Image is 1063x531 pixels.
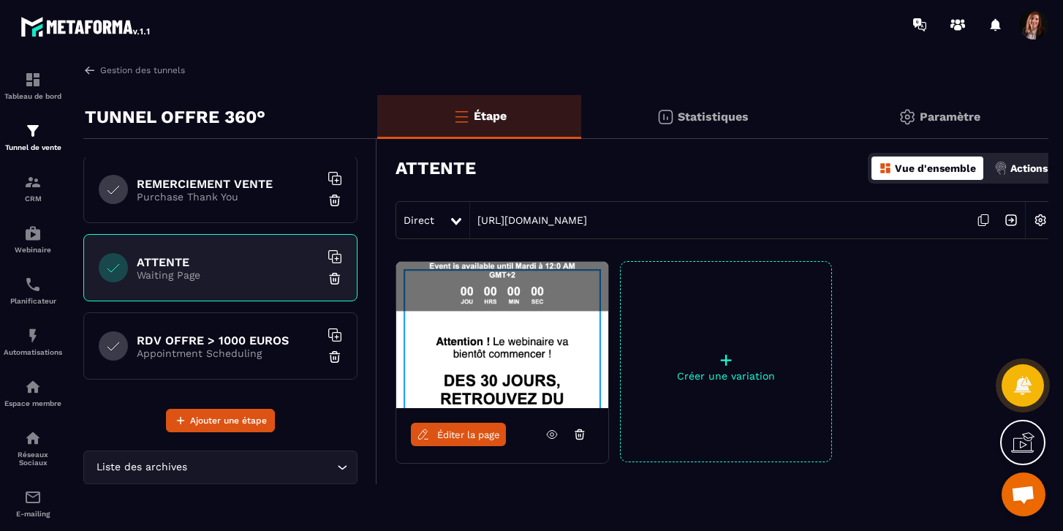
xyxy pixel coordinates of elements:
[895,162,976,174] p: Vue d'ensemble
[4,143,62,151] p: Tunnel de vente
[470,214,587,226] a: [URL][DOMAIN_NAME]
[994,162,1007,175] img: actions.d6e523a2.png
[93,459,190,475] span: Liste des archives
[83,64,185,77] a: Gestion des tunnels
[1026,206,1054,234] img: setting-w.858f3a88.svg
[137,177,319,191] h6: REMERCIEMENT VENTE
[83,64,97,77] img: arrow
[24,71,42,88] img: formation
[404,214,434,226] span: Direct
[899,108,916,126] img: setting-gr.5f69749f.svg
[1002,472,1045,516] a: Ouvrir le chat
[4,60,62,111] a: formationformationTableau de bord
[24,276,42,293] img: scheduler
[4,451,62,467] p: Réseaux Sociaux
[474,109,507,123] p: Étape
[85,102,265,132] p: TUNNEL OFFRE 360°
[328,271,342,286] img: trash
[437,429,500,440] span: Éditer la page
[137,255,319,269] h6: ATTENTE
[396,158,476,178] h3: ATTENTE
[24,173,42,191] img: formation
[4,367,62,418] a: automationsautomationsEspace membre
[4,297,62,305] p: Planificateur
[137,334,319,347] h6: RDV OFFRE > 1000 EUROS
[4,478,62,529] a: emailemailE-mailing
[328,350,342,364] img: trash
[4,348,62,356] p: Automatisations
[4,510,62,518] p: E-mailing
[4,316,62,367] a: automationsautomationsAutomatisations
[190,413,267,428] span: Ajouter une étape
[4,399,62,407] p: Espace membre
[4,195,62,203] p: CRM
[411,423,506,446] a: Éditer la page
[920,110,980,124] p: Paramètre
[621,350,831,370] p: +
[453,108,470,125] img: bars-o.4a397970.svg
[4,246,62,254] p: Webinaire
[621,370,831,382] p: Créer une variation
[328,193,342,208] img: trash
[4,418,62,478] a: social-networksocial-networkRéseaux Sociaux
[166,409,275,432] button: Ajouter une étape
[137,269,319,281] p: Waiting Page
[24,225,42,242] img: automations
[678,110,749,124] p: Statistiques
[137,347,319,359] p: Appointment Scheduling
[4,111,62,162] a: formationformationTunnel de vente
[879,162,892,175] img: dashboard-orange.40269519.svg
[24,122,42,140] img: formation
[4,265,62,316] a: schedulerschedulerPlanificateur
[4,214,62,265] a: automationsautomationsWebinaire
[83,451,358,484] div: Search for option
[657,108,674,126] img: stats.20deebd0.svg
[24,429,42,447] img: social-network
[20,13,152,39] img: logo
[1010,162,1048,174] p: Actions
[997,206,1025,234] img: arrow-next.bcc2205e.svg
[24,489,42,506] img: email
[137,191,319,203] p: Purchase Thank You
[24,378,42,396] img: automations
[190,459,333,475] input: Search for option
[4,92,62,100] p: Tableau de bord
[24,327,42,344] img: automations
[4,162,62,214] a: formationformationCRM
[396,262,608,408] img: image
